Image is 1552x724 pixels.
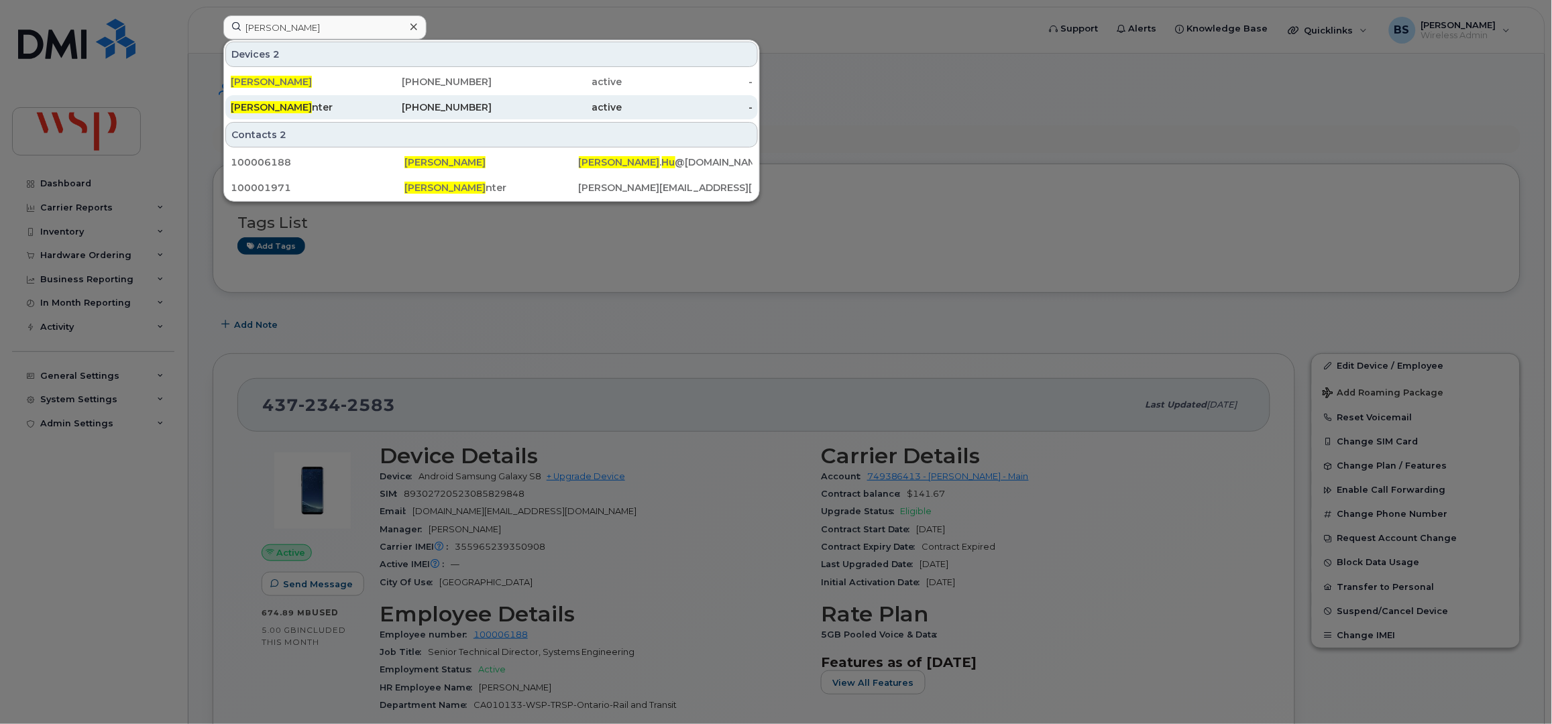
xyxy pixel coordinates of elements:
[622,75,753,88] div: -
[492,75,622,88] div: active
[231,156,404,169] div: 100006188
[225,122,758,147] div: Contacts
[225,42,758,67] div: Devices
[404,182,486,194] span: [PERSON_NAME]
[273,48,280,61] span: 2
[225,70,758,94] a: [PERSON_NAME][PHONE_NUMBER]active-
[225,150,758,174] a: 100006188[PERSON_NAME][PERSON_NAME].Hu@[DOMAIN_NAME]
[492,101,622,114] div: active
[404,181,578,194] div: nter
[231,101,362,114] div: nter
[231,181,404,194] div: 100001971
[404,156,486,168] span: [PERSON_NAME]
[225,95,758,119] a: [PERSON_NAME]nter[PHONE_NUMBER]active-
[231,101,312,113] span: [PERSON_NAME]
[225,176,758,200] a: 100001971[PERSON_NAME]nter[PERSON_NAME][EMAIL_ADDRESS][PERSON_NAME][DOMAIN_NAME]
[662,156,675,168] span: Hu
[362,101,492,114] div: [PHONE_NUMBER]
[579,181,753,194] div: [PERSON_NAME][EMAIL_ADDRESS][PERSON_NAME][DOMAIN_NAME]
[231,76,312,88] span: [PERSON_NAME]
[362,75,492,88] div: [PHONE_NUMBER]
[622,101,753,114] div: -
[280,128,286,141] span: 2
[579,156,753,169] div: . @[DOMAIN_NAME]
[579,156,660,168] span: [PERSON_NAME]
